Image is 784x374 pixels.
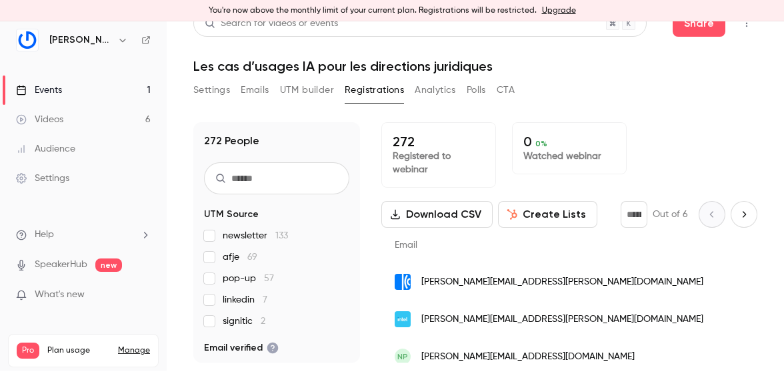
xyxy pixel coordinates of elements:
span: new [95,258,122,272]
a: SpeakerHub [35,258,87,272]
span: [PERSON_NAME][EMAIL_ADDRESS][PERSON_NAME][DOMAIN_NAME] [421,313,703,327]
button: Share [673,10,725,37]
button: Registrations [345,79,404,101]
button: Next page [731,201,757,228]
button: Analytics [415,79,456,101]
iframe: Noticeable Trigger [135,289,151,301]
img: Gino LegalTech [17,29,38,51]
span: Plan usage [47,345,110,356]
span: pop-up [223,272,274,285]
button: UTM builder [280,79,334,101]
div: Search for videos or events [205,17,338,31]
p: Registered to webinar [393,150,485,176]
div: Audience [16,142,75,156]
span: linkedin [223,293,267,307]
p: 0 [523,134,615,150]
span: signitic [223,315,265,328]
div: Settings [16,172,69,185]
img: intel.com [395,311,411,327]
span: UTM Source [204,208,259,221]
span: 57 [264,274,274,283]
button: Polls [467,79,486,101]
span: [PERSON_NAME][EMAIL_ADDRESS][PERSON_NAME][DOMAIN_NAME] [421,275,703,289]
a: Upgrade [542,5,576,16]
img: iccwbo.org [395,274,411,290]
button: Settings [193,79,230,101]
li: help-dropdown-opener [16,228,151,242]
span: [PERSON_NAME][EMAIL_ADDRESS][DOMAIN_NAME] [421,350,635,364]
button: CTA [497,79,515,101]
div: Events [16,83,62,97]
span: NP [397,351,408,363]
span: 69 [247,252,257,262]
p: Out of 6 [653,208,688,221]
h6: [PERSON_NAME] [49,33,112,47]
button: Emails [241,79,269,101]
span: 133 [275,231,288,240]
span: newsletter [223,229,288,242]
span: Email [395,240,417,250]
span: afje [223,250,257,264]
span: 0 % [535,139,547,148]
span: Email verified [204,341,279,355]
span: What's new [35,288,85,302]
span: Pro [17,343,39,359]
p: 272 [393,134,485,150]
span: 2 [261,317,265,326]
span: Help [35,228,54,242]
h1: 272 People [204,133,259,149]
span: 7 [263,295,267,305]
a: Manage [118,345,150,356]
button: Download CSV [381,201,493,228]
p: Watched webinar [523,150,615,163]
h1: Les cas d’usages IA pour les directions juridiques [193,58,757,74]
button: Create Lists [498,201,597,228]
div: Videos [16,113,63,126]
